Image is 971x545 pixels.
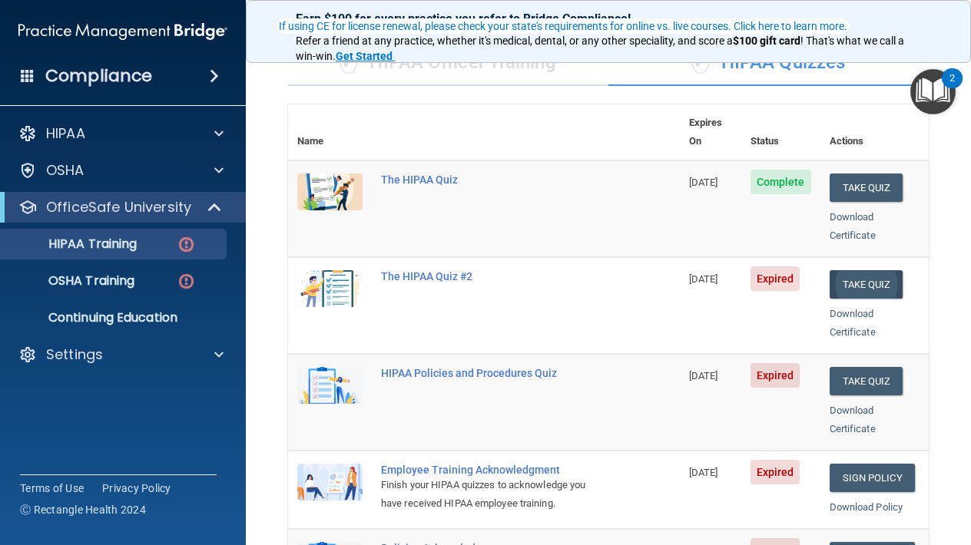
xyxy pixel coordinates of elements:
[336,50,393,62] strong: Get Started
[830,405,876,434] a: Download Certificate
[279,21,847,31] div: If using CE for license renewal, please check your state's requirements for online vs. live cours...
[288,104,372,160] th: Name
[830,367,903,395] button: Take Quiz
[46,345,103,364] p: Settings
[751,363,800,388] span: Expired
[296,12,921,26] p: Earn $100 for every practice you refer to Bridge Compliance!
[910,69,956,114] button: Open Resource Center, 2 new notifications
[340,51,357,74] span: ✓
[381,270,603,282] div: The HIPAA Quiz #2
[177,272,196,291] img: danger-circle.6113f641.png
[381,367,603,379] div: HIPAA Policies and Procedures Quiz
[751,460,800,484] span: Expired
[296,35,733,47] span: Refer a friend at any practice, whether it's medical, dental, or any other speciality, and score a
[689,370,718,381] span: [DATE]
[381,464,603,476] div: Employee Training Acknowledgment
[10,310,220,325] p: Continuing Education
[741,104,820,160] th: Status
[830,308,876,338] a: Download Certificate
[949,78,955,98] div: 2
[10,236,137,252] p: HIPAA Training
[102,481,171,496] a: Privacy Policy
[830,464,915,492] a: Sign Policy
[20,502,146,517] span: Ⓒ Rectangle Health 2024
[277,18,850,34] button: If using CE for license renewal, please check your state's requirements for online vs. live cours...
[830,173,903,202] button: Take Quiz
[296,35,906,62] span: ! That's what we call a win-win.
[18,198,223,216] a: OfficeSafe University
[820,104,929,160] th: Actions
[18,16,227,47] img: PMB logo
[20,481,84,496] a: Terms of Use
[45,65,152,87] h4: Compliance
[18,124,224,143] a: HIPAA
[830,211,876,241] a: Download Certificate
[18,345,224,364] a: Settings
[680,104,741,160] th: Expires On
[733,35,800,47] strong: $100 gift card
[46,124,85,143] p: HIPAA
[18,161,224,180] a: OSHA
[689,273,718,285] span: [DATE]
[10,273,134,289] p: OSHA Training
[692,51,709,74] span: ✓
[830,270,903,299] button: Take Quiz
[46,198,191,216] p: OfficeSafe University
[751,170,811,194] span: Complete
[336,50,395,62] a: Get Started
[751,266,800,291] span: Expired
[177,235,196,254] img: danger-circle.6113f641.png
[381,476,603,513] div: Finish your HIPAA quizzes to acknowledge you have received HIPAA employee training.
[689,177,718,188] span: [DATE]
[381,173,603,186] div: The HIPAA Quiz
[830,501,903,513] a: Download Policy
[689,467,718,478] span: [DATE]
[46,161,85,180] p: OSHA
